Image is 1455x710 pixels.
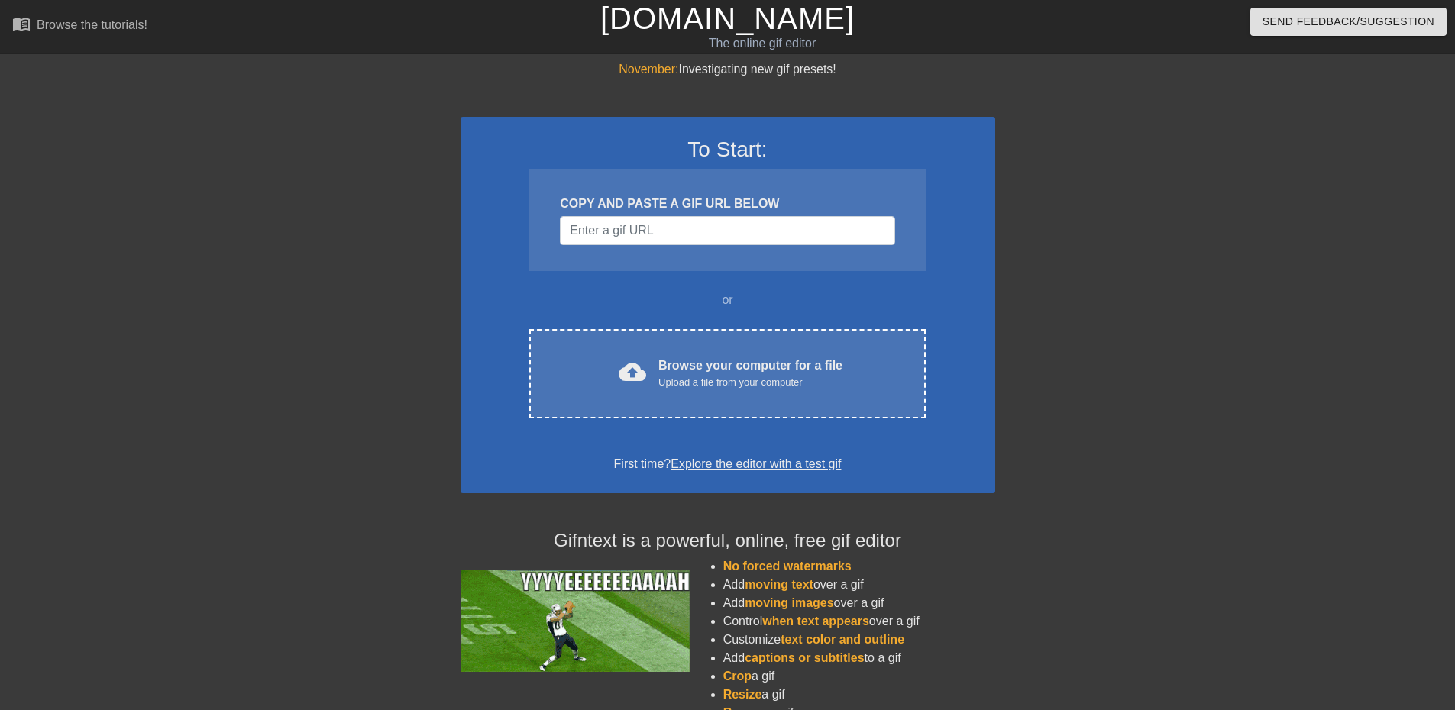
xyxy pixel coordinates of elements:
[1263,12,1434,31] span: Send Feedback/Suggestion
[480,137,975,163] h3: To Start:
[37,18,147,31] div: Browse the tutorials!
[723,631,995,649] li: Customize
[745,651,864,664] span: captions or subtitles
[461,60,995,79] div: Investigating new gif presets!
[723,594,995,612] li: Add over a gif
[619,63,678,76] span: November:
[723,670,752,683] span: Crop
[723,649,995,667] li: Add to a gif
[723,560,852,573] span: No forced watermarks
[600,2,855,35] a: [DOMAIN_NAME]
[762,615,869,628] span: when text appears
[723,688,762,701] span: Resize
[12,15,31,33] span: menu_book
[461,530,995,552] h4: Gifntext is a powerful, online, free gif editor
[781,633,904,646] span: text color and outline
[461,570,690,672] img: football_small.gif
[723,686,995,704] li: a gif
[1250,8,1447,36] button: Send Feedback/Suggestion
[658,357,842,390] div: Browse your computer for a file
[723,576,995,594] li: Add over a gif
[723,612,995,631] li: Control over a gif
[658,375,842,390] div: Upload a file from your computer
[619,358,646,386] span: cloud_upload
[745,596,833,609] span: moving images
[12,15,147,38] a: Browse the tutorials!
[560,195,894,213] div: COPY AND PASTE A GIF URL BELOW
[493,34,1032,53] div: The online gif editor
[671,457,841,470] a: Explore the editor with a test gif
[560,216,894,245] input: Username
[723,667,995,686] li: a gif
[745,578,813,591] span: moving text
[500,291,955,309] div: or
[480,455,975,473] div: First time?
